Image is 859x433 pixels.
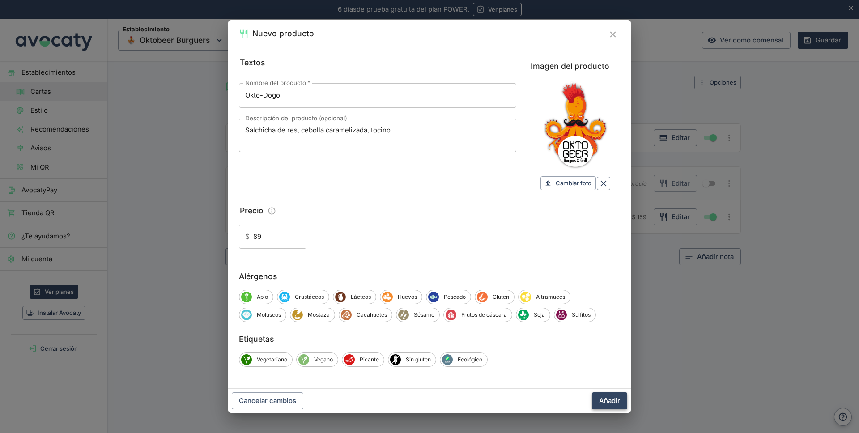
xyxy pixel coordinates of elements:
div: GlutenGluten [475,290,515,304]
span: Sin gluten [401,356,436,364]
span: Gluten [477,292,488,302]
div: AltramucesAltramuces [518,290,570,304]
label: Alérgenos [239,270,620,283]
span: Frutos de cáscara [456,311,512,319]
div: SojaSoja [516,308,550,322]
span: Crustáceos [279,292,290,302]
span: Vegano [298,354,309,365]
span: Lácteos [346,293,376,301]
legend: Precio [239,204,264,217]
label: Nombre del producto [245,79,310,87]
span: Cambiar foto [556,178,591,188]
span: Moluscos [241,310,252,320]
button: Cambiar foto [540,176,596,190]
div: SulfitosSulfitos [554,308,596,322]
span: Frutos de cáscara [446,310,456,320]
label: Descripción del producto (opcional) [245,114,347,123]
span: Huevos [382,292,393,302]
span: Picante [344,354,355,365]
span: Cacahuetes [352,311,392,319]
span: Ecológico [442,354,453,365]
span: Sulfitos [556,310,567,320]
div: MostazaMostaza [290,308,335,322]
div: VegetarianoVegetariano [239,352,293,367]
span: Picante [355,356,384,364]
div: EcológicoEcológico [440,352,488,367]
label: Imagen del producto [531,60,620,72]
div: VeganoVegano [296,352,338,367]
span: Altramuces [531,293,570,301]
button: Borrar [597,177,610,190]
div: LácteosLácteos [333,290,376,304]
span: Altramuces [520,292,531,302]
textarea: Salchicha de res, cebolla caramelizada, tocino. [245,126,510,144]
div: SésamoSésamo [396,308,440,322]
button: Añadir [592,392,627,409]
div: ApioApio [239,290,273,304]
span: Vegetariano [252,356,292,364]
span: Soja [518,310,529,320]
span: Sin gluten [390,354,401,365]
span: Gluten [488,293,514,301]
span: Sulfitos [567,311,595,319]
div: MoluscosMoluscos [239,308,286,322]
span: Apio [241,292,252,302]
span: Pescado [439,293,471,301]
label: Etiquetas [239,333,620,345]
div: CacahuetesCacahuetes [339,308,392,322]
span: Soja [529,311,550,319]
h2: Nuevo producto [252,27,314,40]
span: Apio [252,293,273,301]
span: Sésamo [409,311,439,319]
input: Precio [253,225,306,249]
span: Sésamo [398,310,409,320]
button: Información sobre edición de precios [265,204,278,217]
button: Cancelar cambios [232,392,303,409]
button: Cerrar [606,27,620,42]
div: Frutos de cáscaraFrutos de cáscara [443,308,512,322]
legend: Textos [239,56,266,69]
div: PescadoPescado [426,290,471,304]
div: PicantePicante [342,352,384,367]
span: Ecológico [453,356,487,364]
div: HuevosHuevos [380,290,422,304]
span: Crustáceos [290,293,329,301]
span: Moluscos [252,311,286,319]
span: Pescado [428,292,439,302]
div: Sin glutenSin gluten [388,352,436,367]
span: Vegano [309,356,338,364]
span: Mostaza [292,310,303,320]
span: Lácteos [335,292,346,302]
span: Vegetariano [241,354,252,365]
span: Cacahuetes [341,310,352,320]
span: Huevos [393,293,422,301]
div: CrustáceosCrustáceos [277,290,329,304]
span: Mostaza [303,311,335,319]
